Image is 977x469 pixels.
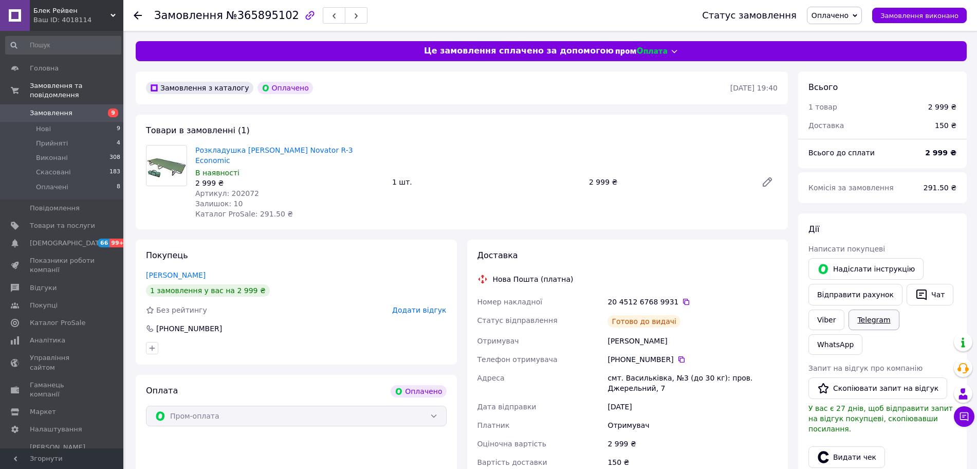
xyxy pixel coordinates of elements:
[146,125,250,135] span: Товари в замовленні (1)
[146,386,178,395] span: Оплата
[808,103,837,111] span: 1 товар
[146,82,253,94] div: Замовлення з каталогу
[30,239,106,248] span: [DEMOGRAPHIC_DATA]
[195,178,384,188] div: 2 999 ₴
[808,446,885,468] button: Видати чек
[880,12,958,20] span: Замовлення виконано
[954,406,974,427] button: Чат з покупцем
[477,440,546,448] span: Оціночна вартість
[808,149,875,157] span: Всього до сплати
[146,271,206,279] a: [PERSON_NAME]
[117,139,120,148] span: 4
[477,250,518,260] span: Доставка
[30,204,80,213] span: Повідомлення
[808,310,844,330] a: Viber
[605,416,780,435] div: Отримувач
[605,398,780,416] div: [DATE]
[929,114,963,137] div: 150 ₴
[109,168,120,177] span: 183
[36,183,68,192] span: Оплачені
[424,45,614,57] span: Це замовлення сплачено за допомогою
[155,323,223,334] div: [PHONE_NUMBER]
[605,435,780,453] div: 2 999 ₴
[117,124,120,134] span: 9
[605,332,780,350] div: [PERSON_NAME]
[195,169,239,177] span: В наявності
[477,403,537,411] span: Дата відправки
[808,121,844,130] span: Доставка
[146,284,270,297] div: 1 замовлення у вас на 2 999 ₴
[30,109,72,118] span: Замовлення
[924,184,956,192] span: 291.50 ₴
[117,183,120,192] span: 8
[607,354,778,365] div: [PHONE_NUMBER]
[808,224,819,234] span: Дії
[156,306,207,314] span: Без рейтингу
[477,316,558,324] span: Статус відправлення
[36,139,68,148] span: Прийняті
[907,284,953,305] button: Чат
[195,200,243,208] span: Залишок: 10
[490,274,576,284] div: Нова Пошта (платна)
[585,175,753,189] div: 2 999 ₴
[808,404,953,433] span: У вас є 27 днів, щоб відправити запит на відгук покупцеві, скопіювавши посилання.
[925,149,956,157] b: 2 999 ₴
[30,256,95,275] span: Показники роботи компанії
[134,10,142,21] div: Повернутися назад
[226,9,299,22] span: №365895102
[146,152,187,178] img: Розкладушка карпова Novator R-3 Economic
[757,172,778,192] a: Редагувати
[30,283,57,293] span: Відгуки
[195,146,353,165] a: Розкладушка [PERSON_NAME] Novator R-3 Economic
[872,8,967,23] button: Замовлення виконано
[391,385,446,398] div: Оплачено
[30,425,82,434] span: Налаштування
[30,301,58,310] span: Покупці
[33,15,123,25] div: Ваш ID: 4018114
[30,318,85,328] span: Каталог ProSale
[154,9,223,22] span: Замовлення
[730,84,778,92] time: [DATE] 19:40
[108,109,118,117] span: 9
[30,353,95,372] span: Управління сайтом
[388,175,585,189] div: 1 шт.
[702,10,797,21] div: Статус замовлення
[30,221,95,230] span: Товари та послуги
[36,168,71,177] span: Скасовані
[257,82,313,94] div: Оплачено
[30,81,123,100] span: Замовлення та повідомлення
[195,210,293,218] span: Каталог ProSale: 291.50 ₴
[36,124,51,134] span: Нові
[808,258,924,280] button: Надіслати інструкцію
[109,239,126,247] span: 99+
[605,369,780,398] div: смт. Васильківка, №3 (до 30 кг): пров. Джерельний, 7
[477,374,505,382] span: Адреса
[195,189,259,197] span: Артикул: 202072
[808,334,862,355] a: WhatsApp
[808,184,894,192] span: Комісія за замовлення
[30,64,59,73] span: Головна
[33,6,110,15] span: Блек Рейвен
[30,381,95,399] span: Гаманець компанії
[98,239,109,247] span: 66
[477,458,547,466] span: Вартість доставки
[477,298,543,306] span: Номер накладної
[36,153,68,163] span: Виконані
[808,82,838,92] span: Всього
[30,336,65,345] span: Аналітика
[808,284,902,305] button: Відправити рахунок
[928,102,956,112] div: 2 999 ₴
[808,364,923,372] span: Запит на відгук про компанію
[109,153,120,163] span: 308
[392,306,446,314] span: Додати відгук
[146,250,188,260] span: Покупець
[812,11,849,20] span: Оплачено
[607,315,680,328] div: Готово до видачі
[477,421,510,429] span: Платник
[5,36,121,55] input: Пошук
[808,245,885,253] span: Написати покупцеві
[30,407,56,417] span: Маркет
[477,337,519,345] span: Отримувач
[477,355,558,364] span: Телефон отримувача
[849,310,899,330] a: Telegram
